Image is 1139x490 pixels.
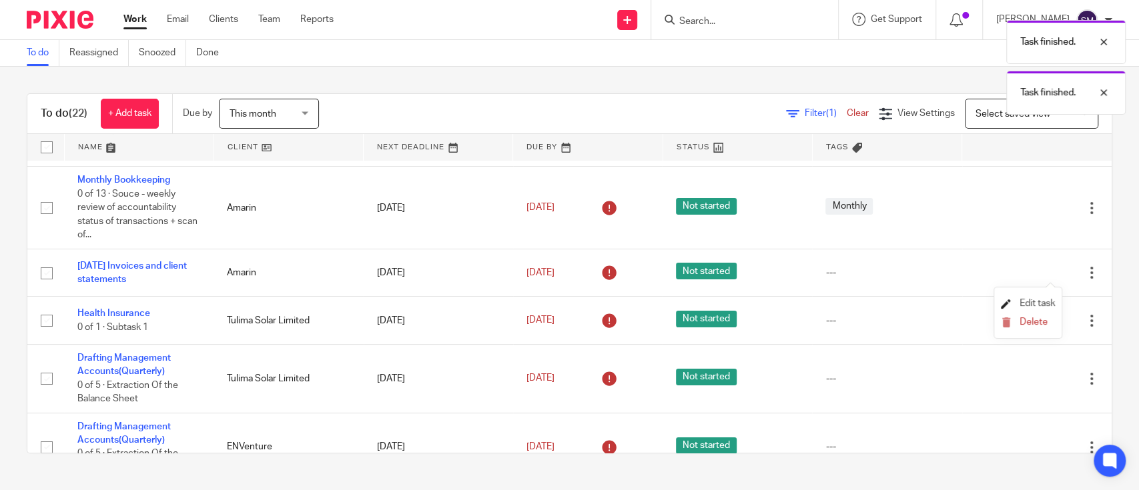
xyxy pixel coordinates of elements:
[27,40,59,66] a: To do
[364,167,513,249] td: [DATE]
[230,109,276,119] span: This month
[77,175,170,185] a: Monthly Bookkeeping
[77,381,178,404] span: 0 of 5 · Extraction Of the Balance Sheet
[825,198,873,215] span: Monthly
[77,261,187,284] a: [DATE] Invoices and client statements
[825,266,948,279] div: ---
[364,297,513,344] td: [DATE]
[167,13,189,26] a: Email
[526,268,554,277] span: [DATE]
[77,422,171,445] a: Drafting Management Accounts(Quarterly)
[1076,9,1098,31] img: svg%3E
[27,11,93,29] img: Pixie
[825,314,948,327] div: ---
[526,442,554,451] span: [DATE]
[214,297,363,344] td: Tulima Solar Limited
[69,40,129,66] a: Reassigned
[69,108,87,119] span: (22)
[214,413,363,481] td: ENVenture
[1020,86,1076,99] p: Task finished.
[77,323,148,332] span: 0 of 1 · Subtask 1
[1020,317,1048,327] span: Delete
[258,13,280,26] a: Team
[214,344,363,413] td: Tulima Solar Limited
[676,311,737,327] span: Not started
[676,437,737,454] span: Not started
[41,107,87,121] h1: To do
[526,374,554,383] span: [DATE]
[976,109,1050,119] span: Select saved view
[825,440,948,453] div: ---
[123,13,147,26] a: Work
[1001,299,1055,308] a: Edit task
[676,369,737,385] span: Not started
[300,13,334,26] a: Reports
[364,344,513,413] td: [DATE]
[1020,299,1055,308] span: Edit task
[77,353,171,376] a: Drafting Management Accounts(Quarterly)
[77,449,178,473] span: 0 of 5 · Extraction Of the Balance Sheet
[526,316,554,325] span: [DATE]
[825,372,948,385] div: ---
[183,107,212,120] p: Due by
[214,167,363,249] td: Amarin
[196,40,229,66] a: Done
[77,189,198,240] span: 0 of 13 · Souce - weekly review of accountability status of transactions + scan of...
[526,203,554,213] span: [DATE]
[364,249,513,297] td: [DATE]
[214,249,363,297] td: Amarin
[139,40,186,66] a: Snoozed
[77,309,150,318] a: Health Insurance
[676,198,737,215] span: Not started
[364,413,513,481] td: [DATE]
[101,99,159,129] a: + Add task
[1001,317,1055,328] button: Delete
[826,143,849,151] span: Tags
[209,13,238,26] a: Clients
[676,263,737,279] span: Not started
[1020,35,1076,49] p: Task finished.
